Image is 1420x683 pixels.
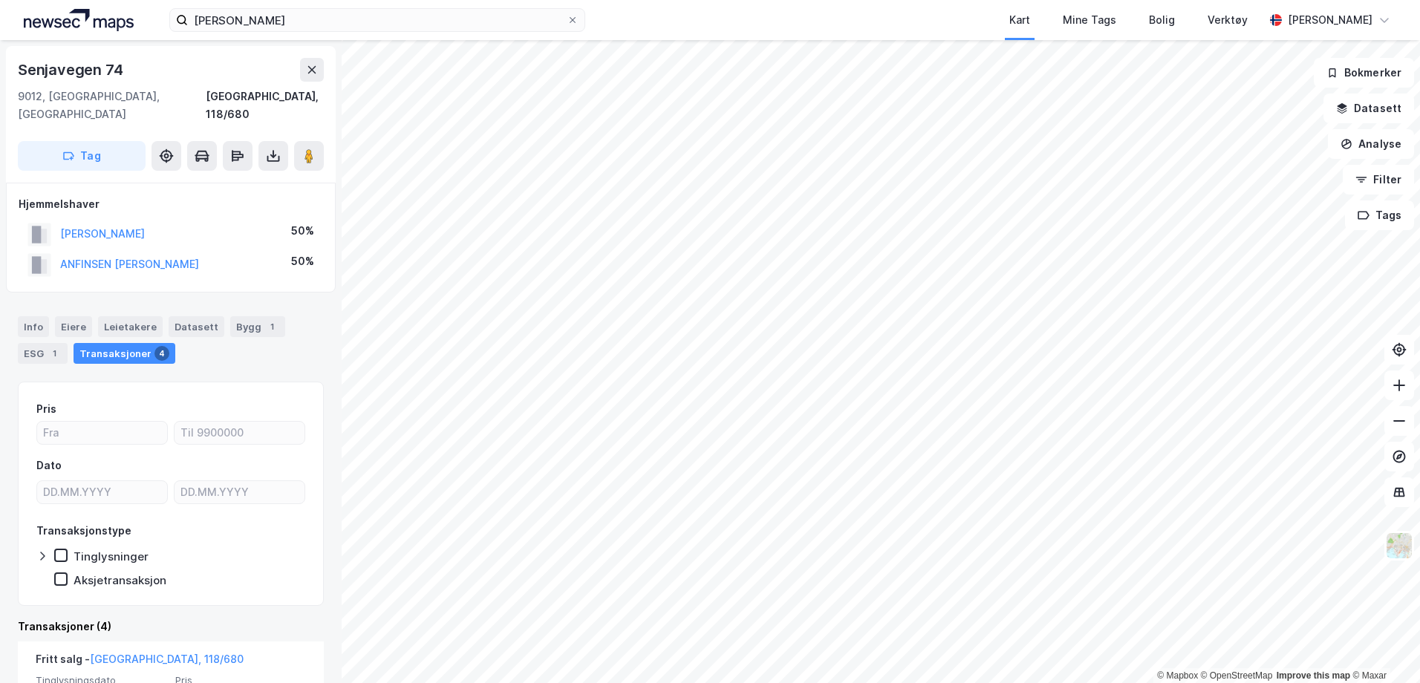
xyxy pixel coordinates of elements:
div: Aksjetransaksjon [74,573,166,587]
div: Verktøy [1208,11,1248,29]
div: 1 [264,319,279,334]
button: Filter [1343,165,1414,195]
a: [GEOGRAPHIC_DATA], 118/680 [90,653,244,665]
div: Kontrollprogram for chat [1346,612,1420,683]
div: Mine Tags [1063,11,1116,29]
div: Tinglysninger [74,549,149,563]
div: 4 [154,346,169,361]
div: Transaksjoner (4) [18,618,324,635]
div: Hjemmelshaver [19,195,323,213]
div: Kart [1009,11,1030,29]
div: Bolig [1149,11,1175,29]
div: 50% [291,222,314,240]
div: 9012, [GEOGRAPHIC_DATA], [GEOGRAPHIC_DATA] [18,88,206,123]
div: [GEOGRAPHIC_DATA], 118/680 [206,88,324,123]
div: Leietakere [98,316,163,337]
div: Transaksjonstype [36,522,131,540]
img: logo.a4113a55bc3d86da70a041830d287a7e.svg [24,9,134,31]
input: Til 9900000 [175,422,304,444]
input: Søk på adresse, matrikkel, gårdeiere, leietakere eller personer [188,9,567,31]
input: Fra [37,422,167,444]
img: Z [1385,532,1413,560]
iframe: Chat Widget [1346,612,1420,683]
a: OpenStreetMap [1201,670,1273,681]
div: Dato [36,457,62,474]
button: Analyse [1328,129,1414,159]
div: Fritt salg - [36,650,244,674]
div: Datasett [169,316,224,337]
div: ESG [18,343,68,364]
div: Info [18,316,49,337]
div: [PERSON_NAME] [1288,11,1372,29]
div: Pris [36,400,56,418]
input: DD.MM.YYYY [175,481,304,503]
button: Tags [1345,200,1414,230]
a: Mapbox [1157,670,1198,681]
button: Bokmerker [1314,58,1414,88]
div: Senjavegen 74 [18,58,126,82]
div: 50% [291,252,314,270]
a: Improve this map [1277,670,1350,681]
div: 1 [47,346,62,361]
button: Datasett [1323,94,1414,123]
button: Tag [18,141,146,171]
div: Eiere [55,316,92,337]
div: Bygg [230,316,285,337]
div: Transaksjoner [74,343,175,364]
input: DD.MM.YYYY [37,481,167,503]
